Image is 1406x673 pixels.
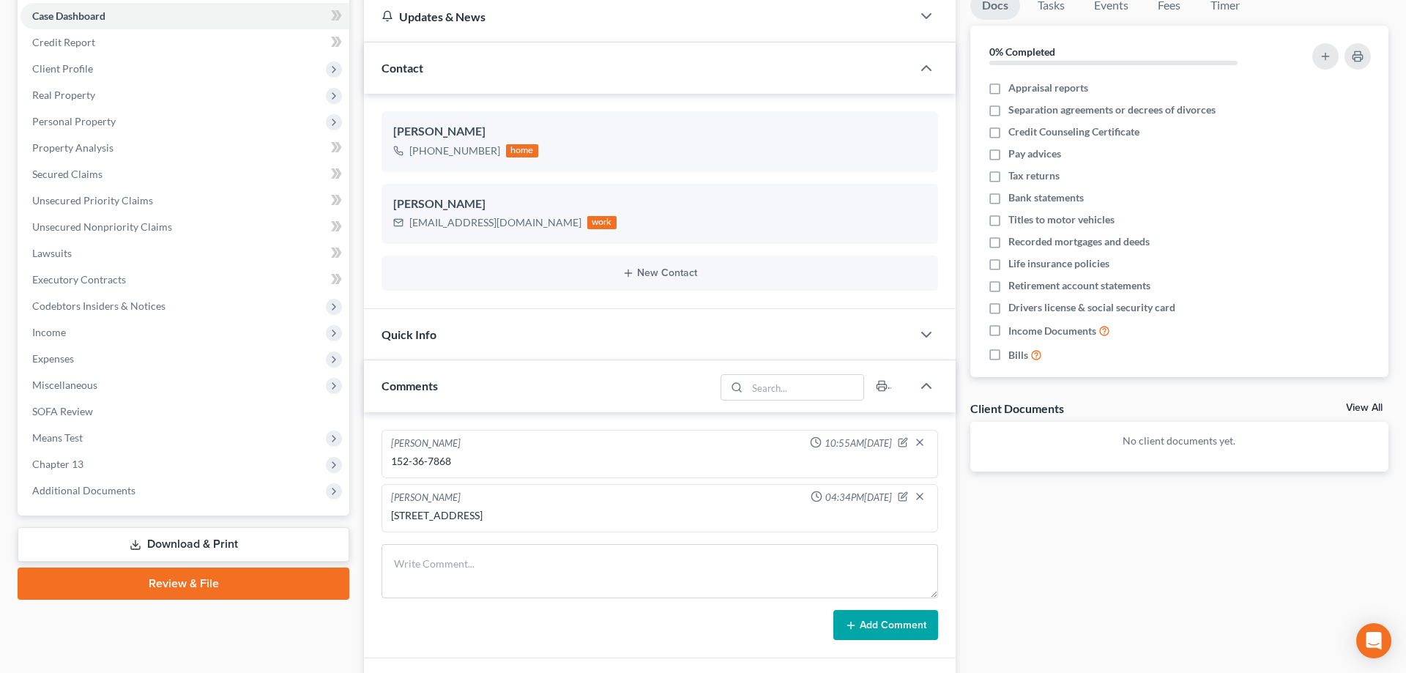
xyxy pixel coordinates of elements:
span: Contact [382,61,423,75]
span: Client Profile [32,62,93,75]
div: Updates & News [382,9,894,24]
span: Bank statements [1008,190,1084,205]
div: [PERSON_NAME] [393,196,926,213]
span: Property Analysis [32,141,114,154]
span: Income Documents [1008,324,1096,338]
span: Bills [1008,348,1028,362]
a: Unsecured Priority Claims [21,187,349,214]
button: New Contact [393,267,926,279]
span: Means Test [32,431,83,444]
strong: 0% Completed [989,45,1055,58]
a: Secured Claims [21,161,349,187]
div: home [506,144,538,157]
span: Credit Counseling Certificate [1008,124,1139,139]
input: Search... [747,375,863,400]
span: Retirement account statements [1008,278,1150,293]
a: Executory Contracts [21,267,349,293]
span: Recorded mortgages and deeds [1008,234,1150,249]
div: [EMAIL_ADDRESS][DOMAIN_NAME] [409,215,581,230]
div: 152-36-7868 [391,454,929,469]
p: No client documents yet. [982,434,1377,448]
button: Add Comment [833,610,938,641]
span: Unsecured Priority Claims [32,194,153,207]
span: Secured Claims [32,168,103,180]
span: Credit Report [32,36,95,48]
div: [PHONE_NUMBER] [409,144,500,158]
span: Lawsuits [32,247,72,259]
div: [PERSON_NAME] [391,436,461,451]
span: 04:34PM[DATE] [825,491,892,505]
a: Download & Print [18,527,349,562]
span: Life insurance policies [1008,256,1109,271]
span: Codebtors Insiders & Notices [32,300,165,312]
span: Expenses [32,352,74,365]
div: [PERSON_NAME] [391,491,461,505]
a: Case Dashboard [21,3,349,29]
span: Case Dashboard [32,10,105,22]
span: Drivers license & social security card [1008,300,1175,315]
span: Titles to motor vehicles [1008,212,1115,227]
a: Review & File [18,568,349,600]
span: Tax returns [1008,168,1060,183]
a: View All [1346,403,1383,413]
a: SOFA Review [21,398,349,425]
span: Pay advices [1008,146,1061,161]
span: Separation agreements or decrees of divorces [1008,103,1216,117]
a: Lawsuits [21,240,349,267]
span: Personal Property [32,115,116,127]
span: Income [32,326,66,338]
span: Unsecured Nonpriority Claims [32,220,172,233]
div: [STREET_ADDRESS] [391,508,929,523]
span: Additional Documents [32,484,135,497]
a: Property Analysis [21,135,349,161]
span: SOFA Review [32,405,93,417]
span: Chapter 13 [32,458,83,470]
span: Quick Info [382,327,436,341]
span: Appraisal reports [1008,81,1088,95]
span: 10:55AM[DATE] [825,436,892,450]
div: work [587,216,617,229]
a: Credit Report [21,29,349,56]
div: Open Intercom Messenger [1356,623,1391,658]
span: Comments [382,379,438,393]
a: Unsecured Nonpriority Claims [21,214,349,240]
div: [PERSON_NAME] [393,123,926,141]
span: Real Property [32,89,95,101]
span: Executory Contracts [32,273,126,286]
div: Client Documents [970,401,1064,416]
span: Miscellaneous [32,379,97,391]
